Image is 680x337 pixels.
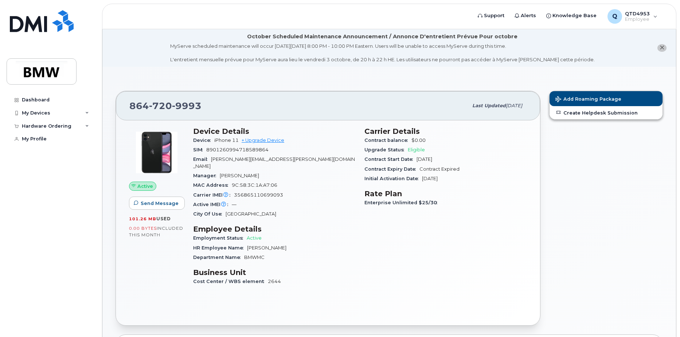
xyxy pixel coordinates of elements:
button: Send Message [129,197,185,210]
span: Last updated [472,103,506,108]
a: Create Helpdesk Submission [550,106,663,119]
span: 9993 [172,100,202,111]
h3: Employee Details [193,225,356,233]
span: Carrier IMEI [193,192,234,198]
span: Contract Expired [419,166,460,172]
span: Contract Expiry Date [364,166,419,172]
span: HR Employee Name [193,245,247,251]
span: 356865110699093 [234,192,283,198]
span: Contract Start Date [364,156,417,162]
span: 0.00 Bytes [129,226,157,231]
span: Department Name [193,255,244,260]
span: Enterprise Unlimited $25/30 [364,200,441,205]
span: BMWMC [244,255,265,260]
span: Initial Activation Date [364,176,422,181]
span: Active IMEI [193,202,232,207]
span: [DATE] [417,156,432,162]
iframe: Messenger Launcher [648,305,675,332]
span: 2644 [268,279,281,284]
span: iPhone 11 [214,137,239,143]
span: [PERSON_NAME] [247,245,286,251]
span: Cost Center / WBS element [193,279,268,284]
span: Employment Status [193,235,247,241]
button: close notification [657,44,667,52]
span: Manager [193,173,220,178]
span: 864 [129,100,202,111]
span: SIM [193,147,206,152]
span: [DATE] [422,176,438,181]
div: MyServe scheduled maintenance will occur [DATE][DATE] 8:00 PM - 10:00 PM Eastern. Users will be u... [170,43,595,63]
span: Active [137,183,153,190]
span: Upgrade Status [364,147,408,152]
span: Add Roaming Package [555,96,621,103]
span: used [156,216,171,221]
h3: Business Unit [193,268,356,277]
span: City Of Use [193,211,226,217]
img: iPhone_11.jpg [135,131,179,174]
span: Send Message [141,200,179,207]
h3: Carrier Details [364,127,527,136]
h3: Device Details [193,127,356,136]
div: October Scheduled Maintenance Announcement / Annonce D'entretient Prévue Pour octobre [247,33,517,40]
span: $0.00 [411,137,426,143]
a: + Upgrade Device [242,137,284,143]
span: — [232,202,237,207]
span: Device [193,137,214,143]
span: 101.26 MB [129,216,156,221]
h3: Rate Plan [364,189,527,198]
span: Eligible [408,147,425,152]
span: 720 [149,100,172,111]
span: [PERSON_NAME] [220,173,259,178]
span: Email [193,156,211,162]
span: Active [247,235,262,241]
span: 8901260994718589864 [206,147,269,152]
span: 9C:58:3C:1A:A7:06 [232,182,277,188]
span: [DATE] [506,103,522,108]
span: [GEOGRAPHIC_DATA] [226,211,276,217]
button: Add Roaming Package [550,91,663,106]
span: included this month [129,225,183,237]
span: MAC Address [193,182,232,188]
span: [PERSON_NAME][EMAIL_ADDRESS][PERSON_NAME][DOMAIN_NAME] [193,156,355,168]
span: Contract balance [364,137,411,143]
